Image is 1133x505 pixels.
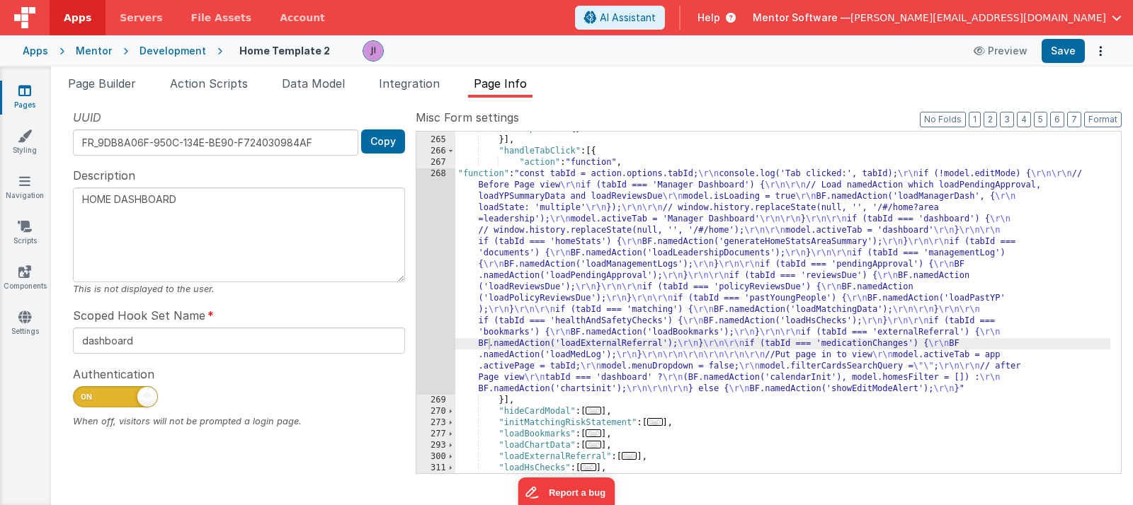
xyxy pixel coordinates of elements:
span: ... [647,418,663,426]
div: 269 [416,395,455,406]
div: 300 [416,451,455,463]
button: 7 [1067,112,1081,127]
button: 3 [1000,112,1014,127]
span: Page Builder [68,76,136,91]
span: Scoped Hook Set Name [73,307,205,324]
span: Integration [379,76,440,91]
div: Development [140,44,206,58]
div: Mentor [76,44,112,58]
span: AI Assistant [600,11,656,25]
span: Servers [120,11,162,25]
button: Options [1091,41,1110,61]
div: 293 [416,440,455,451]
span: Description [73,167,135,184]
div: 270 [416,406,455,417]
h4: Home Template 2 [239,45,330,56]
button: Format [1084,112,1122,127]
span: ... [586,429,601,437]
span: ... [622,452,637,460]
button: Preview [965,40,1036,62]
span: Help [698,11,720,25]
div: When off, visitors will not be prompted a login page. [73,414,405,428]
div: Apps [23,44,48,58]
button: 6 [1050,112,1064,127]
button: AI Assistant [575,6,665,30]
div: 311 [416,463,455,474]
div: 277 [416,429,455,440]
button: No Folds [920,112,966,127]
div: 267 [416,157,455,168]
button: 1 [969,112,981,127]
span: [PERSON_NAME][EMAIL_ADDRESS][DOMAIN_NAME] [850,11,1106,25]
span: Apps [64,11,91,25]
span: Page Info [474,76,527,91]
button: Mentor Software — [PERSON_NAME][EMAIL_ADDRESS][DOMAIN_NAME] [753,11,1122,25]
button: Copy [361,129,405,153]
div: 268 [416,168,455,395]
span: Mentor Software — [753,11,850,25]
span: ... [586,407,601,414]
span: File Assets [191,11,252,25]
img: 6c3d48e323fef8557f0b76cc516e01c7 [363,41,383,61]
button: 4 [1017,112,1031,127]
span: UUID [73,109,101,126]
div: This is not displayed to the user. [73,282,405,296]
span: ... [581,463,596,471]
span: Data Model [282,76,345,91]
div: 265 [416,134,455,146]
div: 273 [416,417,455,429]
span: Misc Form settings [416,109,519,126]
div: 266 [416,146,455,157]
button: Save [1042,39,1085,63]
button: 5 [1034,112,1047,127]
span: Authentication [73,366,154,383]
button: 2 [984,112,997,127]
span: ... [586,441,601,448]
span: Action Scripts [170,76,248,91]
